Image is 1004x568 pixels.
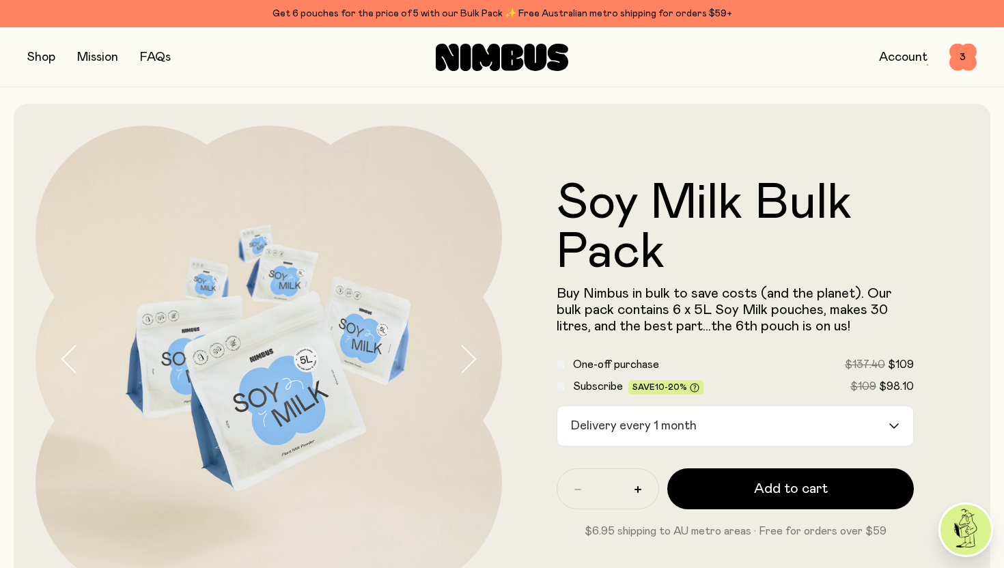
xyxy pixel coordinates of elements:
input: Search for option [701,406,887,446]
img: agent [940,505,991,555]
a: FAQs [140,51,171,63]
p: $6.95 shipping to AU metro areas · Free for orders over $59 [557,523,914,539]
h1: Soy Milk Bulk Pack [557,179,914,277]
a: Mission [77,51,118,63]
span: Subscribe [573,381,623,392]
span: Save [632,383,699,393]
button: 3 [949,44,977,71]
button: Add to cart [667,468,914,509]
span: $137.40 [845,359,885,370]
span: $109 [850,381,876,392]
span: $109 [888,359,914,370]
div: Search for option [557,406,914,446]
span: $98.10 [879,381,914,392]
span: 10-20% [655,383,687,391]
a: Account [879,51,928,63]
span: Buy Nimbus in bulk to save costs (and the planet). Our bulk pack contains 6 x 5L Soy Milk pouches... [557,287,891,333]
div: Get 6 pouches for the price of 5 with our Bulk Pack ✨ Free Australian metro shipping for orders $59+ [27,5,977,22]
span: One-off purchase [573,359,659,370]
span: Add to cart [754,479,828,498]
span: Delivery every 1 month [567,406,700,446]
